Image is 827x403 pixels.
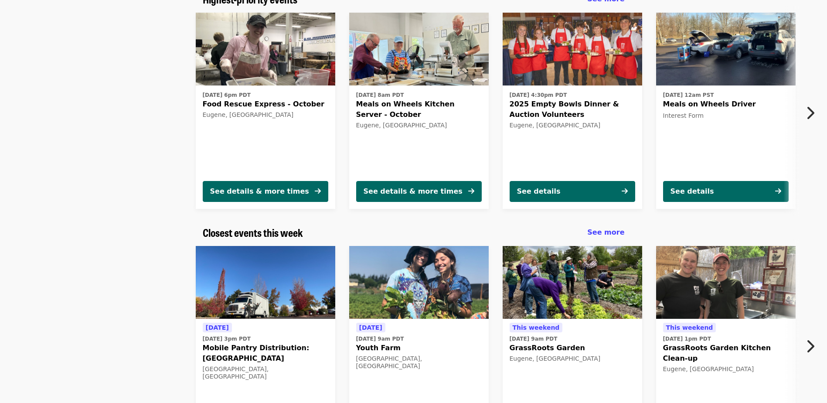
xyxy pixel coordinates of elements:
[349,13,489,209] a: See details for "Meals on Wheels Kitchen Server - October"
[663,365,789,373] div: Eugene, [GEOGRAPHIC_DATA]
[364,186,463,197] div: See details & more times
[510,335,558,343] time: [DATE] 9am PDT
[587,228,624,236] span: See more
[663,99,789,109] span: Meals on Wheels Driver
[656,13,796,209] a: See details for "Meals on Wheels Driver"
[587,227,624,238] a: See more
[510,343,635,353] span: GrassRoots Garden
[356,181,482,202] button: See details & more times
[203,181,328,202] button: See details & more times
[196,226,632,239] div: Closest events this week
[203,365,328,380] div: [GEOGRAPHIC_DATA], [GEOGRAPHIC_DATA]
[203,91,251,99] time: [DATE] 6pm PDT
[656,246,796,319] img: GrassRoots Garden Kitchen Clean-up organized by FOOD For Lane County
[670,186,714,197] div: See details
[356,355,482,370] div: [GEOGRAPHIC_DATA], [GEOGRAPHIC_DATA]
[203,343,328,364] span: Mobile Pantry Distribution: [GEOGRAPHIC_DATA]
[775,187,781,195] i: arrow-right icon
[510,181,635,202] button: See details
[206,324,229,331] span: [DATE]
[356,91,404,99] time: [DATE] 8am PDT
[203,225,303,240] span: Closest events this week
[315,187,321,195] i: arrow-right icon
[356,99,482,120] span: Meals on Wheels Kitchen Server - October
[503,246,642,319] img: GrassRoots Garden organized by FOOD For Lane County
[798,334,827,359] button: Next item
[663,343,789,364] span: GrassRoots Garden Kitchen Clean-up
[663,112,704,119] span: Interest Form
[806,105,814,121] i: chevron-right icon
[503,13,642,86] img: 2025 Empty Bowls Dinner & Auction Volunteers organized by FOOD For Lane County
[503,13,642,209] a: See details for "2025 Empty Bowls Dinner & Auction Volunteers"
[203,111,328,119] div: Eugene, [GEOGRAPHIC_DATA]
[510,91,567,99] time: [DATE] 4:30pm PDT
[510,99,635,120] span: 2025 Empty Bowls Dinner & Auction Volunteers
[468,187,474,195] i: arrow-right icon
[666,324,713,331] span: This weekend
[806,338,814,355] i: chevron-right icon
[196,13,335,209] a: See details for "Food Rescue Express - October"
[356,122,482,129] div: Eugene, [GEOGRAPHIC_DATA]
[210,186,309,197] div: See details & more times
[656,13,796,86] img: Meals on Wheels Driver organized by FOOD For Lane County
[196,13,335,86] img: Food Rescue Express - October organized by FOOD For Lane County
[622,187,628,195] i: arrow-right icon
[203,226,303,239] a: Closest events this week
[203,335,251,343] time: [DATE] 3pm PDT
[513,324,560,331] span: This weekend
[510,122,635,129] div: Eugene, [GEOGRAPHIC_DATA]
[203,99,328,109] span: Food Rescue Express - October
[356,335,404,343] time: [DATE] 9am PDT
[359,324,382,331] span: [DATE]
[196,246,335,319] img: Mobile Pantry Distribution: Springfield organized by FOOD For Lane County
[349,13,489,86] img: Meals on Wheels Kitchen Server - October organized by FOOD For Lane County
[349,246,489,319] img: Youth Farm organized by FOOD For Lane County
[510,355,635,362] div: Eugene, [GEOGRAPHIC_DATA]
[517,186,561,197] div: See details
[798,101,827,125] button: Next item
[663,91,714,99] time: [DATE] 12am PST
[663,335,711,343] time: [DATE] 1pm PDT
[356,343,482,353] span: Youth Farm
[663,181,789,202] button: See details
